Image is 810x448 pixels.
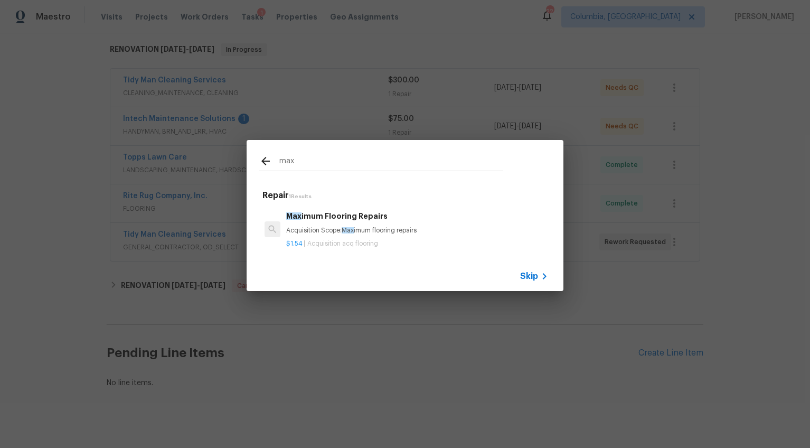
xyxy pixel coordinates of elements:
span: 1 Results [289,194,312,199]
h5: Repair [262,190,551,201]
span: Acquisition acq flooring [307,240,378,247]
p: Acquisition Scope: imum flooring repairs [286,226,548,235]
h6: imum Flooring Repairs [286,210,548,222]
input: Search issues or repairs [279,155,503,171]
span: Max [342,227,354,234]
span: Skip [520,271,538,282]
span: Max [286,212,302,220]
p: | [286,239,548,248]
span: $1.54 [286,240,303,247]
